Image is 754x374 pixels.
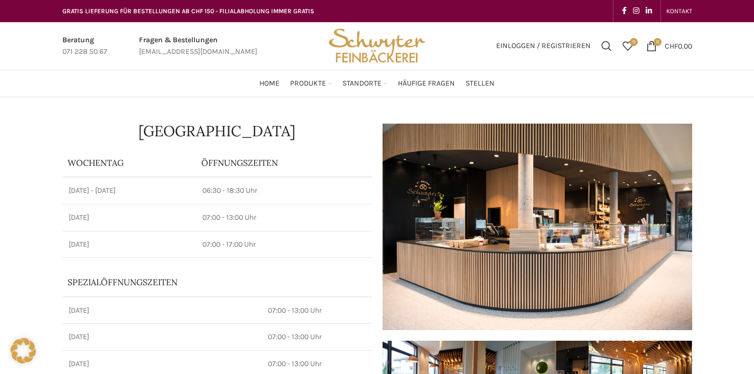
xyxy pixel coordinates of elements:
[619,4,630,18] a: Facebook social link
[666,7,692,15] span: KONTAKT
[202,239,365,250] p: 07:00 - 17:00 Uhr
[466,73,495,94] a: Stellen
[466,79,495,89] span: Stellen
[69,305,255,316] p: [DATE]
[202,212,365,223] p: 07:00 - 13:00 Uhr
[68,157,191,169] p: Wochentag
[325,41,429,50] a: Site logo
[290,73,332,94] a: Produkte
[342,73,387,94] a: Standorte
[666,1,692,22] a: KONTAKT
[69,332,255,342] p: [DATE]
[617,35,638,57] a: 0
[68,276,256,288] p: Spezialöffnungszeiten
[69,239,190,250] p: [DATE]
[661,1,697,22] div: Secondary navigation
[325,22,429,70] img: Bäckerei Schwyter
[630,4,643,18] a: Instagram social link
[617,35,638,57] div: Meine Wunschliste
[57,73,697,94] div: Main navigation
[69,359,255,369] p: [DATE]
[342,79,381,89] span: Standorte
[665,41,678,50] span: CHF
[139,34,257,58] a: Infobox link
[202,185,365,196] p: 06:30 - 18:30 Uhr
[62,34,107,58] a: Infobox link
[259,73,280,94] a: Home
[290,79,326,89] span: Produkte
[596,35,617,57] a: Suchen
[69,212,190,223] p: [DATE]
[665,41,692,50] bdi: 0.00
[69,185,190,196] p: [DATE] - [DATE]
[259,79,280,89] span: Home
[62,7,314,15] span: GRATIS LIEFERUNG FÜR BESTELLUNGEN AB CHF 150 - FILIALABHOLUNG IMMER GRATIS
[630,38,638,46] span: 0
[491,35,596,57] a: Einloggen / Registrieren
[268,332,366,342] p: 07:00 - 13:00 Uhr
[398,73,455,94] a: Häufige Fragen
[496,42,591,50] span: Einloggen / Registrieren
[268,359,366,369] p: 07:00 - 13:00 Uhr
[201,157,366,169] p: ÖFFNUNGSZEITEN
[654,38,662,46] span: 0
[62,124,372,138] h1: [GEOGRAPHIC_DATA]
[398,79,455,89] span: Häufige Fragen
[643,4,655,18] a: Linkedin social link
[641,35,697,57] a: 0 CHF0.00
[268,305,366,316] p: 07:00 - 13:00 Uhr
